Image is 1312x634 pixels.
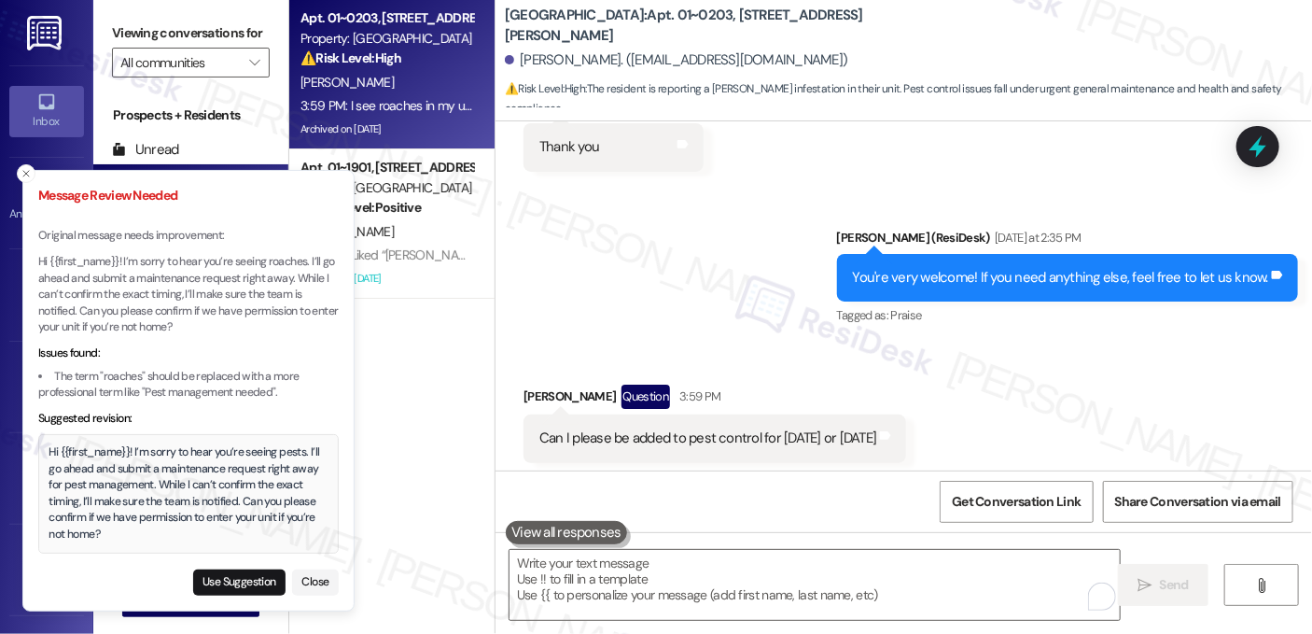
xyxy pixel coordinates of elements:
[193,570,286,596] button: Use Suggestion
[1255,578,1269,593] i: 
[509,550,1120,620] textarea: To enrich screen reader interactions, please activate Accessibility in Grammarly extension settings
[505,6,878,46] b: [GEOGRAPHIC_DATA]: Apt. 01~0203, [STREET_ADDRESS][PERSON_NAME]
[249,55,259,70] i: 
[578,469,640,485] span: Pest control ,
[9,270,84,320] a: Site Visit •
[112,140,179,160] div: Unread
[300,29,473,49] div: Property: [GEOGRAPHIC_DATA]
[300,49,401,66] strong: ⚠️ Risk Level: High
[300,8,473,28] div: Apt. 01~0203, [STREET_ADDRESS][PERSON_NAME]
[675,387,720,406] div: 3:59 PM
[27,16,65,50] img: ResiDesk Logo
[952,492,1081,512] span: Get Conversation Link
[837,228,1298,254] div: [PERSON_NAME] (ResiDesk)
[38,228,339,245] p: Original message needs improvement:
[990,228,1082,247] div: [DATE] at 2:35 PM
[120,48,240,77] input: All communities
[49,444,328,542] div: Hi {{first_name}}! I’m sorry to hear you’re seeing pests. I’ll go ahead and submit a maintenance ...
[539,429,877,448] div: Can I please be added to pest control for [DATE] or [DATE]
[300,199,421,216] strong: 🌟 Risk Level: Positive
[639,469,744,485] span: Maintenance request
[300,74,394,91] span: [PERSON_NAME]
[300,97,634,114] div: 3:59 PM: I see roaches in my unit in the kitchen and living area
[300,223,394,240] span: [PERSON_NAME]
[38,254,339,336] p: Hi {{first_name}}! I’m sorry to hear you’re seeing roaches. I’ll go ahead and submit a maintenanc...
[837,302,1298,329] div: Tagged as:
[9,453,84,503] a: Buildings
[292,570,339,596] button: Close
[17,164,35,183] button: Close toast
[38,369,339,402] li: The term "roaches" should be replaced with a more professional term like "Pest management needed".
[38,345,339,362] div: Issues found:
[505,81,585,96] strong: ⚠️ Risk Level: High
[505,79,1312,120] span: : The resident is reporting a [PERSON_NAME] infestation in their unit. Pest control issues fall u...
[891,307,922,323] span: Praise
[38,186,339,205] h3: Message Review Needed
[1138,578,1151,593] i: 
[300,178,473,198] div: Property: [GEOGRAPHIC_DATA]
[539,137,599,157] div: Thank you
[1160,575,1189,595] span: Send
[9,86,84,136] a: Inbox
[299,267,475,290] div: Archived on [DATE]
[1103,481,1293,523] button: Share Conversation via email
[9,361,84,412] a: Insights •
[853,268,1268,288] div: You're very welcome! If you need anything else, feel free to let us know.
[93,106,288,125] div: Prospects + Residents
[9,545,84,596] a: Leads
[621,385,671,408] div: Question
[523,463,907,490] div: Tagged as:
[1115,492,1281,512] span: Share Conversation via email
[38,411,339,428] div: Suggested revision:
[112,19,270,48] label: Viewing conversations for
[299,118,475,141] div: Archived on [DATE]
[940,481,1093,523] button: Get Conversation Link
[300,158,473,177] div: Apt. 01~1901, [STREET_ADDRESS][GEOGRAPHIC_DATA][US_STATE][STREET_ADDRESS]
[523,385,907,415] div: [PERSON_NAME]
[1118,564,1208,606] button: Send
[505,50,848,70] div: [PERSON_NAME]. ([EMAIL_ADDRESS][DOMAIN_NAME])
